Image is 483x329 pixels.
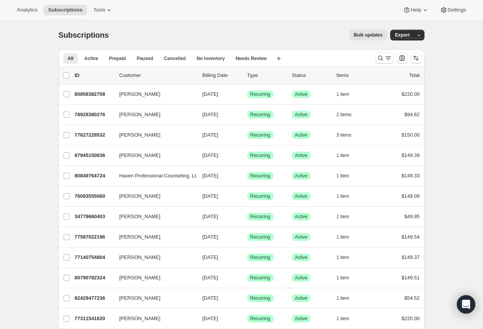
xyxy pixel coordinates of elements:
[203,173,218,179] span: [DATE]
[119,274,161,282] span: [PERSON_NAME]
[250,132,270,138] span: Recurring
[402,316,420,321] span: $220.00
[119,152,161,159] span: [PERSON_NAME]
[115,210,192,223] button: [PERSON_NAME]
[75,90,113,98] p: 80858382708
[203,132,218,138] span: [DATE]
[337,254,349,261] span: 1 item
[295,254,308,261] span: Active
[75,89,420,100] div: 80858382708[PERSON_NAME][DATE]SuccessRecurringSuccessActive1 item$220.00
[75,252,420,263] div: 77140754804[PERSON_NAME][DATE]SuccessRecurringSuccessActive1 item$149.37
[75,131,113,139] p: 77627228532
[295,132,308,138] span: Active
[273,53,285,64] button: Create new view
[337,112,352,118] span: 2 items
[119,172,201,180] span: Haven Professional Counseling, LLC
[337,170,358,181] button: 1 item
[119,192,161,200] span: [PERSON_NAME]
[337,193,349,199] span: 1 item
[375,53,394,63] button: Search and filter results
[337,313,358,324] button: 1 item
[250,112,270,118] span: Recurring
[203,112,218,117] span: [DATE]
[337,72,375,79] div: Items
[196,55,225,62] span: No inventory
[44,5,87,15] button: Subscriptions
[89,5,117,15] button: Tools
[337,275,349,281] span: 1 item
[75,150,420,161] div: 87945150836[PERSON_NAME][DATE]SuccessRecurringSuccessActive1 item$149.39
[250,173,270,179] span: Recurring
[203,193,218,199] span: [DATE]
[203,275,218,281] span: [DATE]
[295,234,308,240] span: Active
[457,295,475,314] div: Open Intercom Messenger
[115,292,192,304] button: [PERSON_NAME]
[295,152,308,159] span: Active
[75,109,420,120] div: 78928380276[PERSON_NAME][DATE]SuccessRecurringSuccessActive2 items$94.62
[203,234,218,240] span: [DATE]
[75,233,113,241] p: 77587022196
[17,7,37,13] span: Analytics
[119,111,161,119] span: [PERSON_NAME]
[295,112,308,118] span: Active
[115,312,192,325] button: [PERSON_NAME]
[337,214,349,220] span: 1 item
[337,232,358,242] button: 1 item
[250,214,270,220] span: Recurring
[203,214,218,219] span: [DATE]
[402,254,420,260] span: $149.37
[115,88,192,100] button: [PERSON_NAME]
[411,7,421,13] span: Help
[75,232,420,242] div: 77587022196[PERSON_NAME][DATE]SuccessRecurringSuccessActive1 item$149.54
[115,149,192,162] button: [PERSON_NAME]
[75,313,420,324] div: 77311541620[PERSON_NAME][DATE]SuccessRecurringSuccessActive1 item$220.00
[395,32,409,38] span: Export
[295,295,308,301] span: Active
[337,293,358,304] button: 1 item
[404,214,420,219] span: $49.95
[203,254,218,260] span: [DATE]
[448,7,466,13] span: Settings
[115,272,192,284] button: [PERSON_NAME]
[295,91,308,97] span: Active
[75,72,420,79] div: IDCustomerBilling DateTypeStatusItemsTotal
[295,214,308,220] span: Active
[337,152,349,159] span: 1 item
[250,152,270,159] span: Recurring
[119,315,161,322] span: [PERSON_NAME]
[115,129,192,141] button: [PERSON_NAME]
[119,233,161,241] span: [PERSON_NAME]
[75,293,420,304] div: 82429477236[PERSON_NAME][DATE]SuccessRecurringSuccessActive1 item$54.52
[75,170,420,181] div: 80849764724Haven Professional Counseling, LLC[DATE]SuccessRecurringSuccessActive1 item$149.33
[402,132,420,138] span: $150.00
[250,91,270,97] span: Recurring
[404,112,420,117] span: $94.62
[337,234,349,240] span: 1 item
[337,252,358,263] button: 1 item
[337,132,352,138] span: 3 items
[75,274,113,282] p: 80790782324
[75,72,113,79] p: ID
[137,55,153,62] span: Paused
[337,91,349,97] span: 1 item
[435,5,471,15] button: Settings
[119,213,161,220] span: [PERSON_NAME]
[295,316,308,322] span: Active
[119,72,196,79] p: Customer
[402,91,420,97] span: $220.00
[119,294,161,302] span: [PERSON_NAME]
[109,55,126,62] span: Prepaid
[411,53,421,63] button: Sort the results
[337,89,358,100] button: 1 item
[337,272,358,283] button: 1 item
[250,254,270,261] span: Recurring
[75,254,113,261] p: 77140754804
[115,109,192,121] button: [PERSON_NAME]
[119,90,161,98] span: [PERSON_NAME]
[250,316,270,322] span: Recurring
[402,275,420,281] span: $149.51
[75,272,420,283] div: 80790782324[PERSON_NAME][DATE]SuccessRecurringSuccessActive1 item$149.51
[349,30,387,40] button: Bulk updates
[115,231,192,243] button: [PERSON_NAME]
